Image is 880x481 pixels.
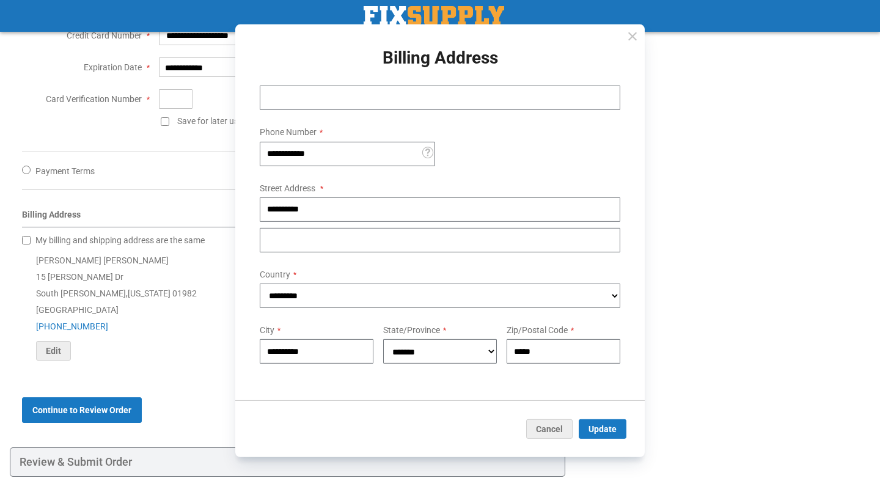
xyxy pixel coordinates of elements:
span: State/Province [383,325,440,335]
span: Save for later use. [177,116,245,126]
a: [PHONE_NUMBER] [36,321,108,331]
span: Credit Card Number [67,31,142,40]
span: Zip/Postal Code [507,325,568,335]
div: Billing Address [22,208,553,227]
span: Cancel [536,424,563,434]
button: Update [579,419,626,439]
span: Card Verification Number [46,94,142,104]
span: [US_STATE] [128,288,170,298]
span: Country [260,270,290,279]
span: Company [260,72,296,81]
span: Street Address [260,183,315,193]
img: Fix Industrial Supply [364,6,504,26]
span: Expiration Date [84,62,142,72]
button: Cancel [526,419,573,439]
button: Continue to Review Order [22,397,142,423]
span: Update [588,424,617,434]
button: Edit [36,341,71,361]
span: Payment Terms [35,166,95,176]
a: store logo [364,6,504,26]
div: Review & Submit Order [10,447,565,477]
div: [PERSON_NAME] [PERSON_NAME] 15 [PERSON_NAME] Dr South [PERSON_NAME] , 01982 [GEOGRAPHIC_DATA] [22,252,553,361]
span: Phone Number [260,127,317,137]
span: My billing and shipping address are the same [35,235,205,245]
span: Continue to Review Order [32,405,131,415]
span: City [260,325,274,335]
span: Edit [46,346,61,356]
h1: Billing Address [250,48,630,67]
